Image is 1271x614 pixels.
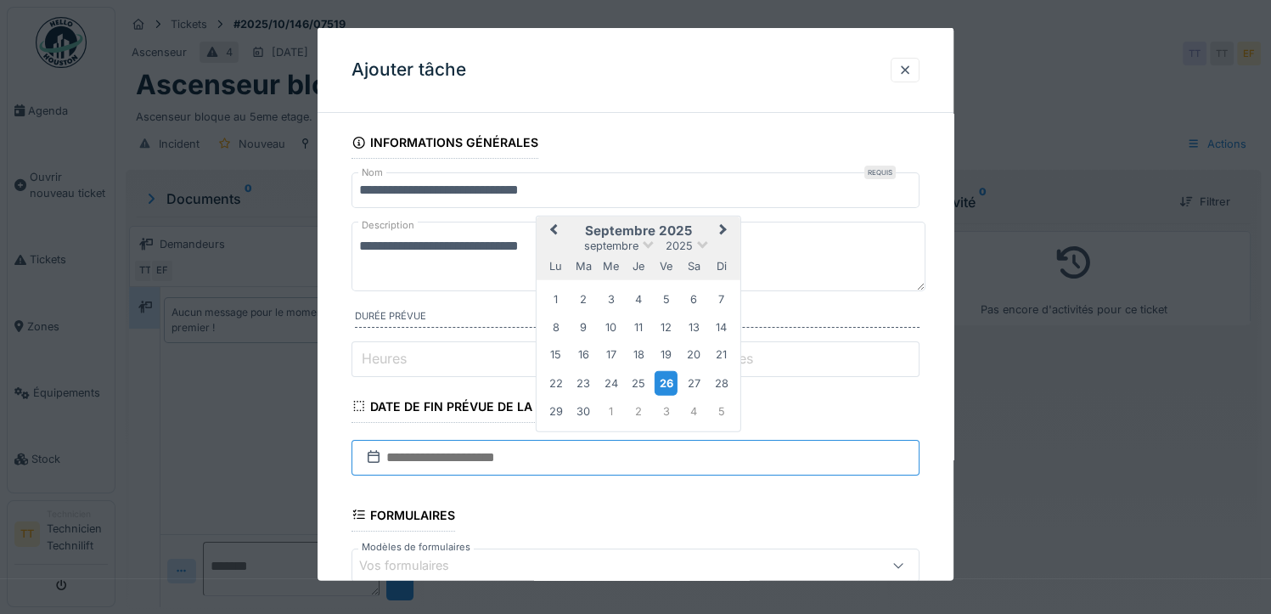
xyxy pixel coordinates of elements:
div: Choose samedi 27 septembre 2025 [682,371,705,394]
div: Choose mercredi 1 octobre 2025 [599,399,622,422]
div: Choose dimanche 21 septembre 2025 [710,342,733,365]
div: Choose lundi 1 septembre 2025 [544,287,567,310]
div: Choose samedi 4 octobre 2025 [682,399,705,422]
h3: Ajouter tâche [351,59,466,81]
div: Choose mercredi 24 septembre 2025 [599,371,622,394]
div: Choose jeudi 2 octobre 2025 [627,399,650,422]
button: Next Month [711,217,739,245]
div: mardi [572,255,595,278]
label: Description [358,215,418,236]
label: Nom [358,166,386,180]
span: 2025 [666,239,693,251]
label: Durée prévue [355,308,920,327]
h2: septembre 2025 [537,223,740,238]
label: Modèles de formulaires [358,539,474,554]
div: Choose mardi 23 septembre 2025 [572,371,595,394]
div: lundi [544,255,567,278]
button: Previous Month [538,217,565,245]
div: Choose jeudi 18 septembre 2025 [627,342,650,365]
div: Choose lundi 29 septembre 2025 [544,399,567,422]
div: Choose samedi 6 septembre 2025 [682,287,705,310]
div: Choose vendredi 12 septembre 2025 [655,315,678,338]
div: vendredi [655,255,678,278]
div: samedi [682,255,705,278]
div: Choose dimanche 7 septembre 2025 [710,287,733,310]
div: Choose dimanche 14 septembre 2025 [710,315,733,338]
div: Choose jeudi 4 septembre 2025 [627,287,650,310]
div: Choose vendredi 3 octobre 2025 [655,399,678,422]
div: Choose mercredi 3 septembre 2025 [599,287,622,310]
div: Month septembre, 2025 [542,285,734,425]
div: Choose mardi 30 septembre 2025 [572,399,595,422]
div: Choose mercredi 17 septembre 2025 [599,342,622,365]
div: jeudi [627,255,650,278]
div: Choose dimanche 28 septembre 2025 [710,371,733,394]
div: dimanche [710,255,733,278]
label: Heures [358,347,410,368]
div: Choose mardi 16 septembre 2025 [572,342,595,365]
div: mercredi [599,255,622,278]
div: Choose jeudi 25 septembre 2025 [627,371,650,394]
div: Date de fin prévue de la tâche [351,393,576,422]
div: Choose vendredi 26 septembre 2025 [655,370,678,395]
div: Choose lundi 8 septembre 2025 [544,315,567,338]
div: Informations générales [351,130,538,159]
div: Choose vendredi 19 septembre 2025 [655,342,678,365]
div: Choose samedi 20 septembre 2025 [682,342,705,365]
div: Choose mercredi 10 septembre 2025 [599,315,622,338]
div: Choose lundi 22 septembre 2025 [544,371,567,394]
div: Formulaires [351,502,455,531]
span: septembre [584,239,638,251]
div: Vos formulaires [359,556,473,575]
div: Choose lundi 15 septembre 2025 [544,342,567,365]
div: Choose mardi 9 septembre 2025 [572,315,595,338]
div: Requis [864,166,896,179]
div: Choose vendredi 5 septembre 2025 [655,287,678,310]
div: Choose mardi 2 septembre 2025 [572,287,595,310]
div: Choose samedi 13 septembre 2025 [682,315,705,338]
div: Choose dimanche 5 octobre 2025 [710,399,733,422]
div: Choose jeudi 11 septembre 2025 [627,315,650,338]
